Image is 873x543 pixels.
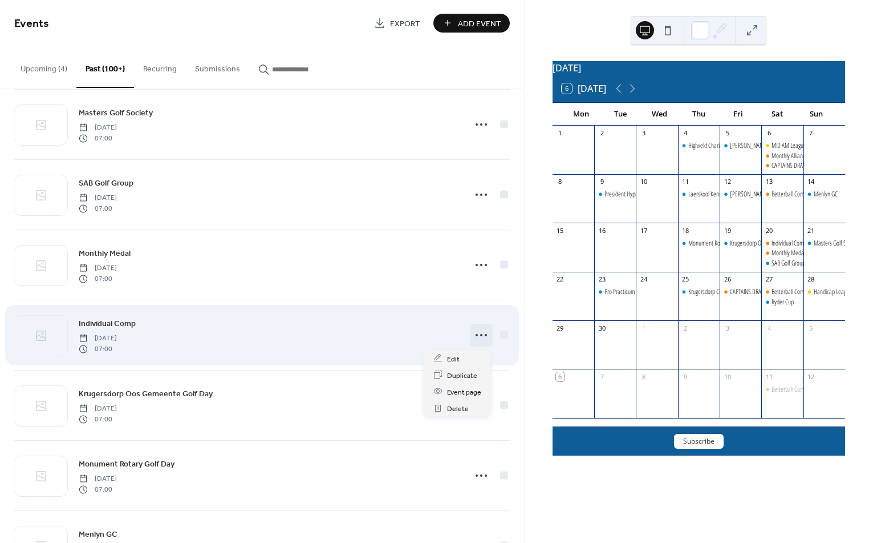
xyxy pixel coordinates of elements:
div: Sat [757,103,797,126]
div: 21 [807,226,815,235]
div: Monument Rotary Golf Day [688,239,749,248]
div: Laerskool Kenmare Golf Day [678,190,720,199]
div: Individual Comp [761,239,803,248]
div: Betterball Comp [772,287,807,297]
div: 25 [681,275,690,284]
a: Monument Rotary Golf Day [79,457,174,470]
span: Individual Comp [79,318,136,330]
div: 16 [598,226,606,235]
div: Masters Golf Society [814,239,859,248]
div: Laerskool Kenmare Golf Day [688,190,751,199]
div: Handicap League [803,287,845,297]
div: 20 [765,226,773,235]
div: 1 [556,129,565,138]
div: 22 [556,275,565,284]
div: Dr Havinga Golf Day [720,141,761,151]
span: Masters Golf Society [79,107,153,119]
div: 9 [681,372,690,381]
div: 11 [681,178,690,186]
div: 5 [723,129,732,138]
div: 2 [598,129,606,138]
div: Fri [718,103,758,126]
div: SAB Golf Group [772,259,805,268]
span: 07:00 [79,133,117,143]
div: Betterball Comp [772,190,807,199]
div: Betterball Comp [761,287,803,297]
div: Mon [562,103,601,126]
div: [DATE] [553,61,845,75]
span: [DATE] [79,474,117,484]
div: 26 [723,275,732,284]
span: [DATE] [79,123,117,133]
button: Submissions [186,46,249,87]
span: 07:00 [79,273,117,284]
div: Ryder Cup [772,297,794,307]
div: CAPTAINS DRAW [730,287,766,297]
div: 10 [639,178,648,186]
div: 11 [765,372,773,381]
div: Dempsey Foundation Golf Day [720,190,761,199]
span: 07:00 [79,344,117,354]
a: Individual Comp [79,317,136,330]
button: 6[DATE] [558,81,610,96]
span: 07:00 [79,414,117,424]
div: CAPTAINS DRAW [720,287,761,297]
button: Upcoming (4) [11,46,76,87]
div: 3 [639,129,648,138]
span: Events [14,13,49,35]
a: Export [366,14,429,33]
button: Subscribe [674,434,724,449]
div: 29 [556,324,565,332]
span: Add Event [458,18,501,30]
div: Menlyn GC [814,190,838,199]
div: [PERSON_NAME] Golf Day [730,141,789,151]
div: Krugersdorp Oos Gemeente Golf Day [730,239,811,248]
span: Export [390,18,420,30]
div: President Hyper Golf Day [604,190,660,199]
button: Add Event [433,14,510,33]
span: [DATE] [79,333,117,344]
div: 23 [598,275,606,284]
div: Tue [600,103,640,126]
div: 12 [723,178,732,186]
span: Duplicate [447,369,477,381]
div: Krugersdorp Club Golf Day [688,287,746,297]
div: 28 [807,275,815,284]
span: [DATE] [79,404,117,414]
div: 6 [556,372,565,381]
span: Delete [447,403,469,415]
span: [DATE] [79,193,117,203]
span: Monument Rotary Golf Day [79,458,174,470]
a: SAB Golf Group [79,176,133,190]
div: CAPTAINS DRAW [772,161,807,171]
div: 8 [639,372,648,381]
div: Pro Practicum Golf Day [594,287,636,297]
div: 7 [598,372,606,381]
a: Menlyn GC [79,528,117,541]
div: [PERSON_NAME] Foundation Golf Day [730,190,815,199]
button: Recurring [134,46,186,87]
div: Highveld Charity Golf Day [688,141,744,151]
div: 13 [765,178,773,186]
div: President Hyper Golf Day [594,190,636,199]
span: SAB Golf Group [79,178,133,190]
div: Individual Comp [772,239,807,248]
span: Menlyn GC [79,529,117,541]
div: Betterball Comp [772,385,807,395]
div: 9 [598,178,606,186]
div: 4 [681,129,690,138]
a: Masters Golf Society [79,106,153,119]
span: 07:00 [79,203,117,214]
div: Thu [679,103,718,126]
div: Monthly Alliance [772,151,808,161]
div: 15 [556,226,565,235]
div: 14 [807,178,815,186]
div: Betterball Comp [761,190,803,199]
div: SAB Golf Group [761,259,803,268]
div: MID AM League [772,141,806,151]
a: Monthly Medal [79,247,131,260]
div: Monthly Alliance [761,151,803,161]
div: 8 [556,178,565,186]
div: Krugersdorp Oos Gemeente Golf Day [720,239,761,248]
